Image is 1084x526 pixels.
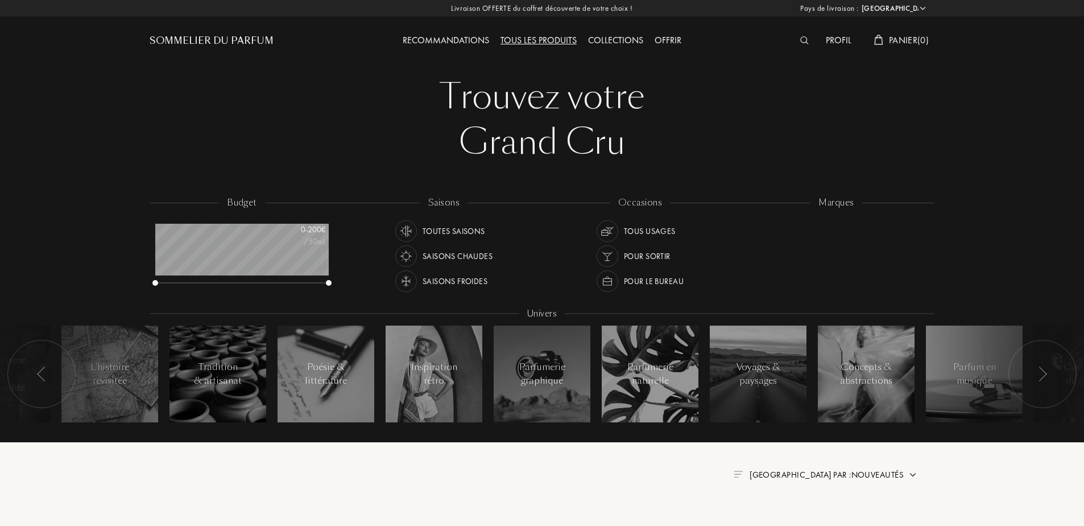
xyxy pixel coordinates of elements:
[624,245,671,267] div: Pour sortir
[158,120,926,165] div: Grand Cru
[423,220,485,242] div: Toutes saisons
[820,34,857,46] a: Profil
[420,196,467,209] div: saisons
[194,360,242,388] div: Tradition & artisanat
[820,34,857,48] div: Profil
[519,307,565,320] div: Univers
[908,470,917,479] img: arrow.png
[734,471,743,478] img: filter_by.png
[397,34,495,46] a: Recommandations
[610,196,670,209] div: occasions
[410,360,458,388] div: Inspiration rétro
[624,220,676,242] div: Tous usages
[874,35,883,45] img: cart_white.svg
[800,36,809,44] img: search_icn_white.svg
[269,224,326,236] div: 0 - 200 €
[397,34,495,48] div: Recommandations
[599,273,615,289] img: usage_occasion_work_white.svg
[649,34,687,48] div: Offrir
[599,248,615,264] img: usage_occasion_party_white.svg
[734,360,783,388] div: Voyages & paysages
[150,34,274,48] a: Sommelier du Parfum
[840,360,892,388] div: Concepts & abstractions
[810,196,862,209] div: marques
[599,223,615,239] img: usage_occasion_all_white.svg
[750,469,904,480] span: [GEOGRAPHIC_DATA] par : Nouveautés
[495,34,582,46] a: Tous les produits
[1038,367,1047,381] img: arr_left.svg
[423,270,487,292] div: Saisons froides
[398,273,414,289] img: usage_season_cold_white.svg
[398,223,414,239] img: usage_season_average_white.svg
[800,3,859,14] span: Pays de livraison :
[626,360,675,388] div: Parfumerie naturelle
[649,34,687,46] a: Offrir
[37,367,46,381] img: arr_left.svg
[269,236,326,248] div: /50mL
[624,270,684,292] div: Pour le bureau
[582,34,649,48] div: Collections
[219,196,265,209] div: budget
[582,34,649,46] a: Collections
[518,360,566,388] div: Parfumerie graphique
[889,34,929,46] span: Panier ( 0 )
[495,34,582,48] div: Tous les produits
[158,74,926,120] div: Trouvez votre
[398,248,414,264] img: usage_season_hot_white.svg
[302,360,350,388] div: Poésie & littérature
[423,245,493,267] div: Saisons chaudes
